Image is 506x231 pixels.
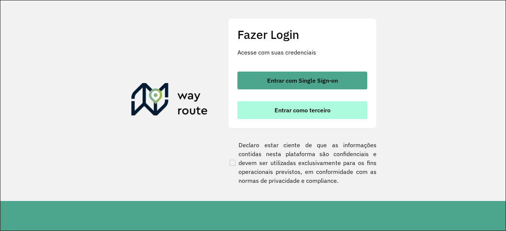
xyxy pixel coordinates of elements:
[275,107,331,113] span: Entrar como terceiro
[237,48,367,57] p: Acesse com suas credenciais
[228,141,377,185] label: Declaro estar ciente de que as informações contidas nesta plataforma são confidenciais e devem se...
[267,77,338,83] span: Entrar com Single Sign-on
[131,83,208,119] img: Roteirizador AmbevTech
[237,101,367,119] button: button
[237,27,367,42] h2: Fazer Login
[237,72,367,89] button: button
